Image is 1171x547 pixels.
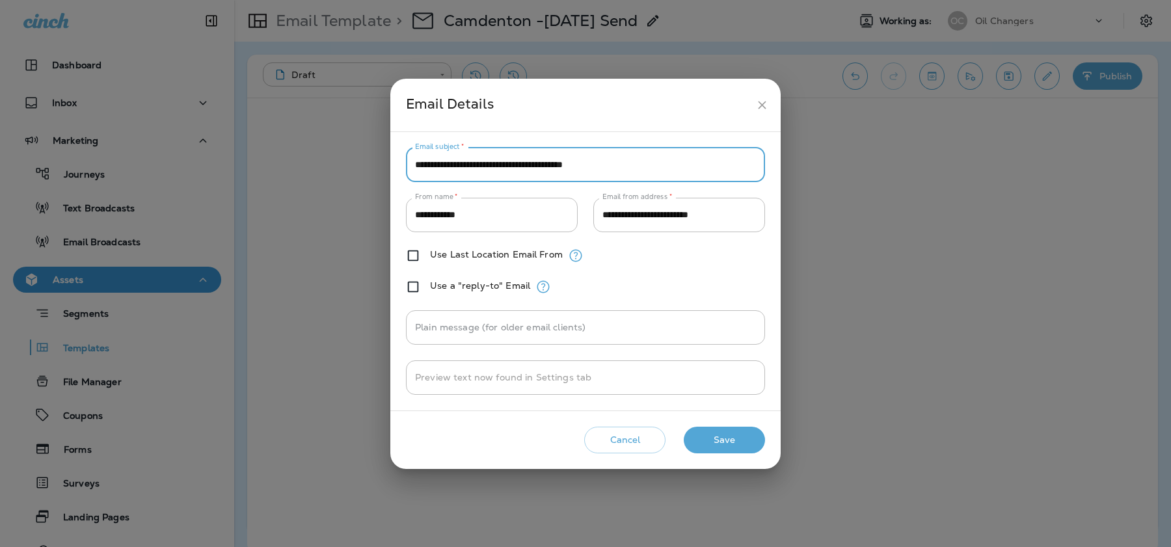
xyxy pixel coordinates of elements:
[430,280,530,291] label: Use a "reply-to" Email
[684,427,765,453] button: Save
[415,142,464,152] label: Email subject
[602,192,672,202] label: Email from address
[584,427,666,453] button: Cancel
[406,93,750,117] div: Email Details
[415,192,458,202] label: From name
[750,93,774,117] button: close
[430,249,563,260] label: Use Last Location Email From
